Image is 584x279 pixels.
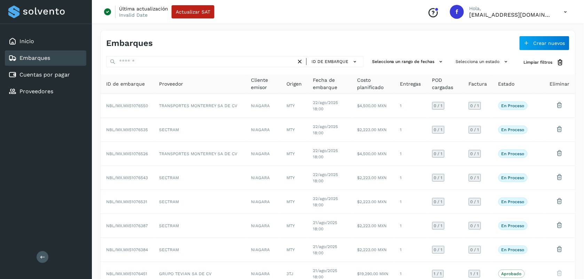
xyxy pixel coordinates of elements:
[395,118,427,142] td: 1
[313,124,338,135] span: 22/ago/2025 18:00
[313,172,338,183] span: 22/ago/2025 18:00
[281,214,307,238] td: MTY
[119,6,168,12] p: Última actualización
[357,77,389,91] span: Costo planificado
[502,247,524,252] p: En proceso
[471,128,479,132] span: 0 / 1
[352,166,395,190] td: $2,223.00 MXN
[502,127,524,132] p: En proceso
[313,220,337,231] span: 21/ago/2025 18:00
[502,199,524,204] p: En proceso
[245,214,281,238] td: NIAGARA
[352,238,395,262] td: $2,223.00 MXN
[518,56,570,69] button: Limpiar filtros
[550,80,570,88] span: Eliminar
[395,94,427,118] td: 1
[106,223,148,228] span: NBL/MX.MX51076387
[5,34,86,49] div: Inicio
[159,80,183,88] span: Proveedor
[471,200,479,204] span: 0 / 1
[352,214,395,238] td: $2,223.00 MXN
[245,166,281,190] td: NIAGARA
[313,148,338,159] span: 22/ago/2025 18:00
[453,56,513,67] button: Selecciona un estado
[176,9,210,14] span: Actualizar SAT
[471,176,479,180] span: 0 / 1
[245,118,281,142] td: NIAGARA
[153,190,245,214] td: SECTRAM
[106,247,148,252] span: NBL/MX.MX51076384
[471,104,479,108] span: 0 / 1
[352,118,395,142] td: $2,223.00 MXN
[471,272,479,276] span: 1 / 1
[153,142,245,166] td: TRANSPORTES MONTERREY SA DE CV
[286,80,302,88] span: Origen
[519,36,570,50] button: Crear nuevos
[395,166,427,190] td: 1
[313,196,338,207] span: 22/ago/2025 18:00
[502,151,524,156] p: En proceso
[245,94,281,118] td: NIAGARA
[19,88,53,95] a: Proveedores
[471,152,479,156] span: 0 / 1
[153,94,245,118] td: TRANSPORTES MONTERREY SA DE CV
[119,12,148,18] p: Invalid Date
[313,100,338,111] span: 22/ago/2025 18:00
[352,142,395,166] td: $4,500.00 MXN
[153,214,245,238] td: SECTRAM
[106,175,148,180] span: NBL/MX.MX51076543
[245,142,281,166] td: NIAGARA
[281,166,307,190] td: MTY
[434,152,443,156] span: 0 / 1
[19,38,34,45] a: Inicio
[434,224,443,228] span: 0 / 1
[281,142,307,166] td: MTY
[369,56,448,67] button: Selecciona un rango de fechas
[281,190,307,214] td: MTY
[106,103,148,108] span: NBL/MX.MX51076550
[311,58,348,65] span: ID de embarque
[106,271,147,276] span: NBL/MX.MX51076451
[5,84,86,99] div: Proveedores
[106,38,153,48] h4: Embarques
[432,77,458,91] span: POD cargadas
[534,41,565,46] span: Crear nuevos
[469,80,487,88] span: Factura
[524,59,553,65] span: Limpiar filtros
[471,224,479,228] span: 0 / 1
[245,190,281,214] td: NIAGARA
[434,128,443,132] span: 0 / 1
[5,50,86,66] div: Embarques
[172,5,214,18] button: Actualizar SAT
[251,77,275,91] span: Cliente emisor
[309,57,361,67] button: ID de embarque
[106,151,148,156] span: NBL/MX.MX51076526
[313,77,346,91] span: Fecha de embarque
[502,223,524,228] p: En proceso
[471,248,479,252] span: 0 / 1
[395,238,427,262] td: 1
[106,80,145,88] span: ID de embarque
[153,238,245,262] td: SECTRAM
[469,11,553,18] p: fepadilla@niagarawater.com
[395,214,427,238] td: 1
[469,6,553,11] p: Hola,
[395,190,427,214] td: 1
[153,166,245,190] td: SECTRAM
[502,103,524,108] p: En proceso
[313,244,337,255] span: 21/ago/2025 18:00
[153,118,245,142] td: SECTRAM
[434,200,443,204] span: 0 / 1
[395,142,427,166] td: 1
[434,272,442,276] span: 1 / 1
[502,175,524,180] p: En proceso
[245,238,281,262] td: NIAGARA
[434,104,443,108] span: 0 / 1
[5,67,86,82] div: Cuentas por pagar
[19,71,70,78] a: Cuentas por pagar
[281,118,307,142] td: MTY
[502,271,522,276] p: Aprobado
[434,176,443,180] span: 0 / 1
[400,80,421,88] span: Entregas
[498,80,515,88] span: Estado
